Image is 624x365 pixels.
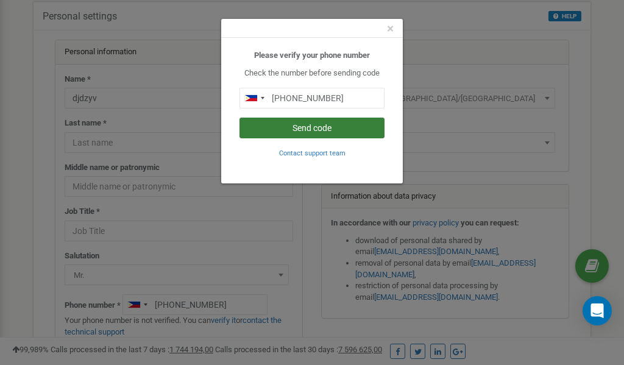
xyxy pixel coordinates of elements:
[239,68,385,79] p: Check the number before sending code
[279,149,346,157] small: Contact support team
[583,296,612,325] div: Open Intercom Messenger
[254,51,370,60] b: Please verify your phone number
[279,148,346,157] a: Contact support team
[239,118,385,138] button: Send code
[387,23,394,35] button: Close
[387,21,394,36] span: ×
[239,88,385,108] input: 0905 123 4567
[240,88,268,108] div: Telephone country code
